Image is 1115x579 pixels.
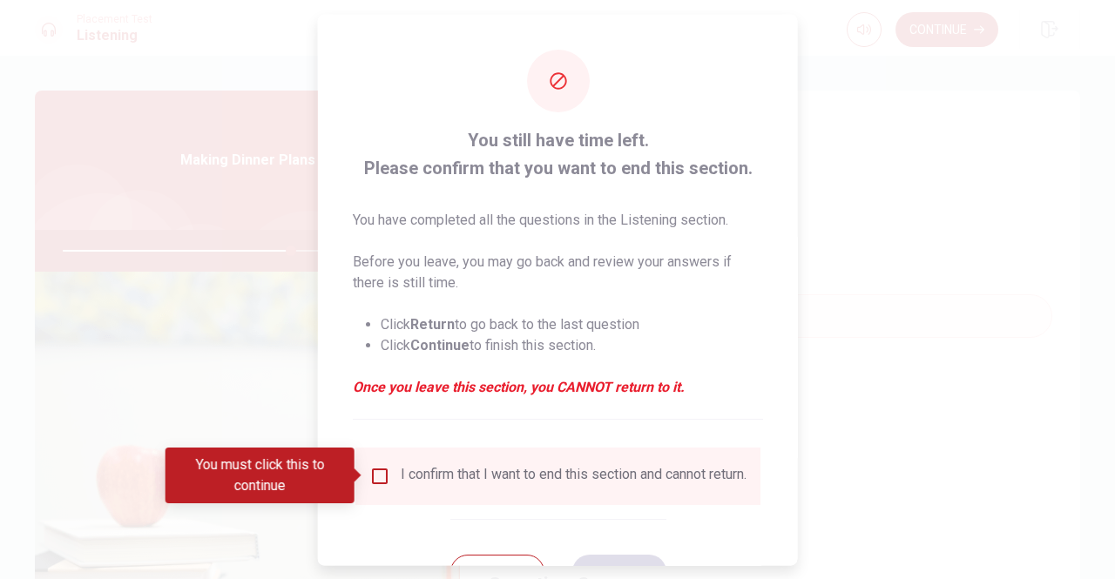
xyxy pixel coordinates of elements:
[381,334,763,355] li: Click to finish this section.
[381,313,763,334] li: Click to go back to the last question
[410,315,455,332] strong: Return
[401,465,747,486] div: I confirm that I want to end this section and cannot return.
[410,336,470,353] strong: Continue
[353,376,763,397] em: Once you leave this section, you CANNOT return to it.
[353,209,763,230] p: You have completed all the questions in the Listening section.
[353,251,763,293] p: Before you leave, you may go back and review your answers if there is still time.
[353,125,763,181] span: You still have time left. Please confirm that you want to end this section.
[166,448,355,503] div: You must click this to continue
[369,465,390,486] span: You must click this to continue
